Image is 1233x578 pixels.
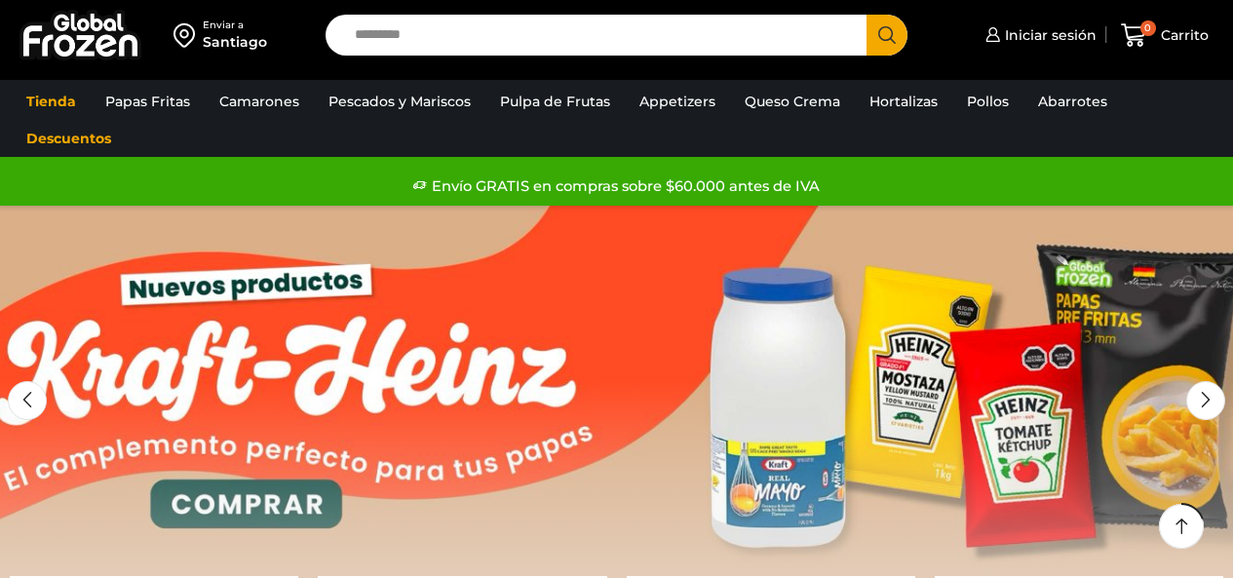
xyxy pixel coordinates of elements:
[1156,25,1209,45] span: Carrito
[981,16,1097,55] a: Iniciar sesión
[1028,83,1117,120] a: Abarrotes
[173,19,203,52] img: address-field-icon.svg
[319,83,481,120] a: Pescados y Mariscos
[203,19,267,32] div: Enviar a
[8,381,47,420] div: Previous slide
[867,15,907,56] button: Search button
[957,83,1019,120] a: Pollos
[490,83,620,120] a: Pulpa de Frutas
[1116,13,1214,58] a: 0 Carrito
[735,83,850,120] a: Queso Crema
[1140,20,1156,36] span: 0
[17,120,121,157] a: Descuentos
[210,83,309,120] a: Camarones
[860,83,947,120] a: Hortalizas
[1000,25,1097,45] span: Iniciar sesión
[203,32,267,52] div: Santiago
[1186,381,1225,420] div: Next slide
[96,83,200,120] a: Papas Fritas
[17,83,86,120] a: Tienda
[630,83,725,120] a: Appetizers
